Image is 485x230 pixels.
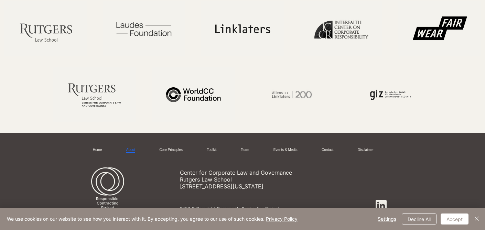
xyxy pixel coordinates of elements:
[358,147,374,153] a: Disclaimer
[473,213,481,224] button: Close
[180,169,337,176] p: Center for Corporate Law and Governance
[322,147,333,153] a: Contact
[473,215,481,223] img: Close
[53,67,136,122] img: rutgers_corp_law_edited.jpg
[378,214,396,224] span: Settings
[180,183,337,190] p: [STREET_ADDRESS][US_STATE]
[180,206,363,211] p: 2023 © Copyright. Responsible Contracting Project
[159,147,183,153] a: Core Principles
[180,176,337,183] p: Rutgers Law School
[7,216,298,222] span: We use cookies on our website to see how you interact with it. By accepting, you agree to our use...
[201,1,284,56] img: linklaters_logo_edited.jpg
[300,1,382,56] img: ICCR_logo_edited.jpg
[398,1,481,56] img: fairwear_logo_edited.jpg
[126,147,135,153] a: About
[273,147,298,153] a: Events & Media
[93,147,102,153] a: Home
[251,67,333,122] img: allens_links_logo.png
[266,216,298,222] a: Privacy Policy
[152,67,235,122] img: world_cc_edited.jpg
[103,1,185,56] img: laudes_logo_edited.jpg
[441,213,468,224] button: Accept
[402,213,436,224] button: Decline All
[88,167,128,215] img: v2 New RCP logo cream.png
[4,1,87,56] img: rutgers_law_logo_edited.jpg
[207,147,216,153] a: Toolkit
[88,145,393,155] nav: Site
[241,147,249,153] a: Team
[349,67,432,122] img: giz_logo.png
